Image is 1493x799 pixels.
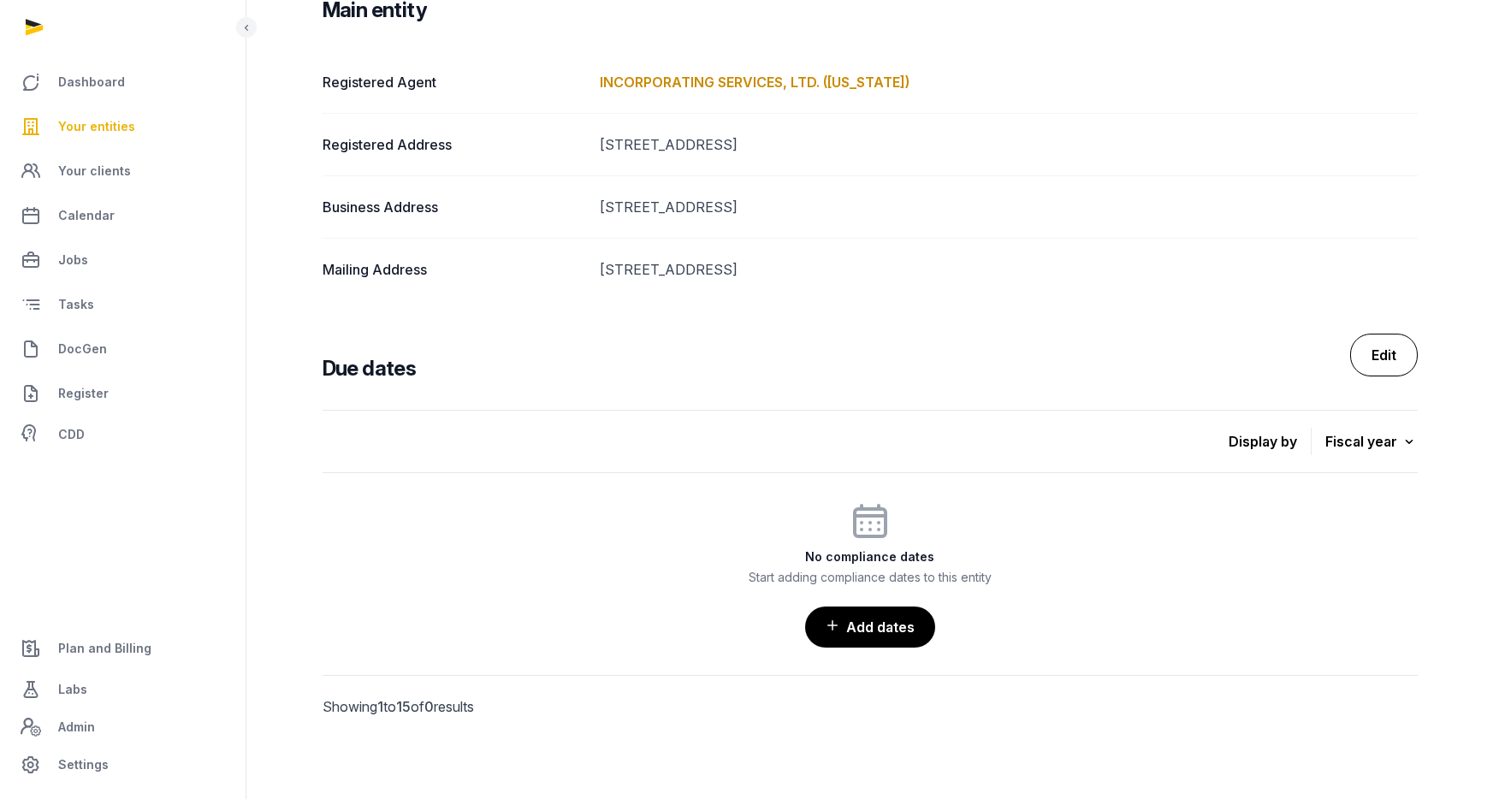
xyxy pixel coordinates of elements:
[396,698,411,715] span: 15
[805,607,935,648] a: Add dates
[14,669,232,710] a: Labs
[323,134,586,155] dt: Registered Address
[1229,428,1312,455] p: Display by
[14,328,232,370] a: DocGen
[58,755,109,775] span: Settings
[600,74,909,91] a: INCORPORATING SERVICES, LTD. ([US_STATE])
[14,195,232,236] a: Calendar
[58,205,115,226] span: Calendar
[323,569,1418,586] p: Start adding compliance dates to this entity
[14,417,232,452] a: CDD
[1350,334,1418,376] a: Edit
[14,710,232,744] a: Admin
[14,284,232,325] a: Tasks
[424,698,434,715] span: 0
[600,197,1418,217] dd: [STREET_ADDRESS]
[323,259,586,280] dt: Mailing Address
[58,717,95,737] span: Admin
[323,355,417,382] h3: Due dates
[58,161,131,181] span: Your clients
[377,698,383,715] span: 1
[58,250,88,270] span: Jobs
[1325,429,1418,453] div: Fiscal year
[323,548,1418,565] h3: No compliance dates
[58,638,151,659] span: Plan and Billing
[14,744,232,785] a: Settings
[14,62,232,103] a: Dashboard
[323,676,576,737] p: Showing to of results
[58,72,125,92] span: Dashboard
[14,240,232,281] a: Jobs
[58,294,94,315] span: Tasks
[14,373,232,414] a: Register
[14,106,232,147] a: Your entities
[323,72,586,92] dt: Registered Agent
[14,628,232,669] a: Plan and Billing
[58,383,109,404] span: Register
[14,151,232,192] a: Your clients
[600,134,1418,155] dd: [STREET_ADDRESS]
[600,259,1418,280] dd: [STREET_ADDRESS]
[58,116,135,137] span: Your entities
[58,424,85,445] span: CDD
[58,679,87,700] span: Labs
[323,197,586,217] dt: Business Address
[58,339,107,359] span: DocGen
